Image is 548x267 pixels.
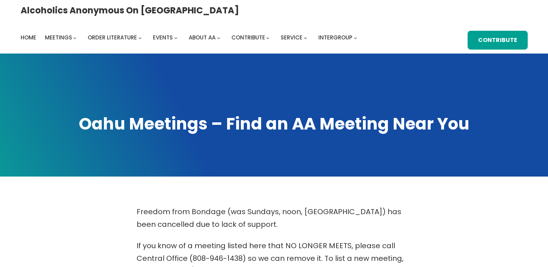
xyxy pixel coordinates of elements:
[266,36,269,39] button: Contribute submenu
[138,36,142,39] button: Order Literature submenu
[231,34,265,41] span: Contribute
[318,34,352,41] span: Intergroup
[21,3,239,18] a: Alcoholics Anonymous on [GEOGRAPHIC_DATA]
[21,34,36,41] span: Home
[21,33,36,43] a: Home
[304,36,307,39] button: Service submenu
[153,34,173,41] span: Events
[45,33,72,43] a: Meetings
[73,36,76,39] button: Meetings submenu
[45,34,72,41] span: Meetings
[318,33,352,43] a: Intergroup
[21,113,528,135] h1: Oahu Meetings – Find an AA Meeting Near You
[137,205,412,231] p: Freedom from Bondage (was Sundays, noon, [GEOGRAPHIC_DATA]) has been cancelled due to lack of sup...
[217,36,220,39] button: About AA submenu
[354,36,357,39] button: Intergroup submenu
[189,33,216,43] a: About AA
[21,33,360,43] nav: Intergroup
[153,33,173,43] a: Events
[189,34,216,41] span: About AA
[281,33,302,43] a: Service
[281,34,302,41] span: Service
[88,34,137,41] span: Order Literature
[231,33,265,43] a: Contribute
[468,31,528,50] a: Contribute
[174,36,177,39] button: Events submenu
